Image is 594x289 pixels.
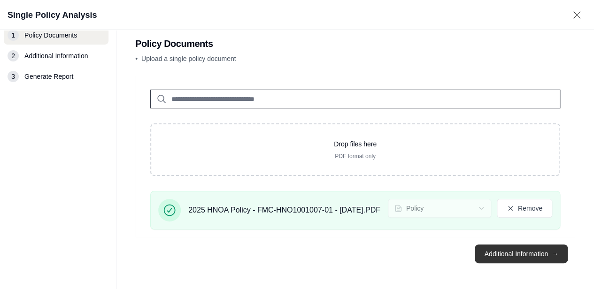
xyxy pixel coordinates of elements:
span: Policy Documents [24,30,77,40]
h1: Single Policy Analysis [8,8,97,22]
span: Additional Information [24,51,88,61]
h2: Policy Documents [135,37,575,50]
span: 2025 HNOA Policy - FMC-HNO1001007-01 - [DATE].PDF [188,205,380,216]
button: Remove [497,199,552,218]
span: → [552,249,558,259]
span: Upload a single policy document [141,55,236,62]
div: 1 [8,30,19,41]
p: PDF format only [166,152,544,160]
span: Generate Report [24,72,73,81]
p: Drop files here [166,139,544,149]
div: 3 [8,71,19,82]
div: 2 [8,50,19,61]
span: • [135,55,138,62]
button: Additional Information→ [475,244,567,263]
